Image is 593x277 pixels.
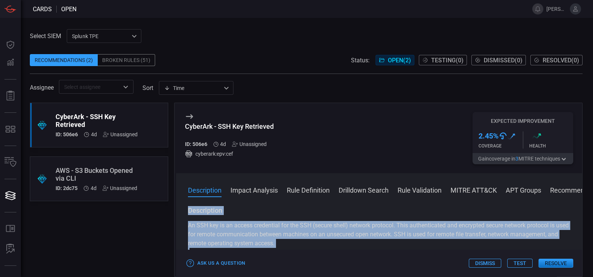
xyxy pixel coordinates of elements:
[56,131,78,137] h5: ID: 506e6
[484,57,523,64] span: Dismissed ( 0 )
[30,54,98,66] div: Recommendations (2)
[479,131,499,140] h3: 2.45 %
[30,84,54,91] span: Assignee
[471,55,526,65] button: Dismissed(0)
[1,36,19,54] button: Dashboard
[61,82,119,91] input: Select assignee
[230,185,278,194] button: Impact Analysis
[33,6,52,13] span: Cards
[188,185,222,194] button: Description
[398,185,442,194] button: Rule Validation
[419,55,467,65] button: Testing(0)
[473,153,573,164] button: Gaincoverage in3MITRE techniques
[546,6,567,12] span: [PERSON_NAME][EMAIL_ADDRESS][PERSON_NAME][DOMAIN_NAME]
[185,150,274,158] div: cyberark:epv:cef
[142,84,153,91] label: sort
[164,84,222,92] div: Time
[1,187,19,205] button: Cards
[529,143,574,149] div: Health
[506,185,541,194] button: APT Groups
[1,240,19,258] button: ALERT ANALYSIS
[56,113,138,128] div: CyberArk - SSH Key Retrieved
[188,206,571,215] h3: Description
[103,185,137,191] div: Unassigned
[188,221,571,248] p: An SSH key is an access credential for the SSH (secure shell) network protocol. This authenticate...
[1,120,19,138] button: MITRE - Detection Posture
[185,122,274,130] div: CyberArk - SSH Key Retrieved
[339,185,389,194] button: Drilldown Search
[376,55,414,65] button: Open(2)
[103,131,138,137] div: Unassigned
[479,143,523,149] div: Coverage
[1,87,19,105] button: Reports
[287,185,330,194] button: Rule Definition
[98,54,155,66] div: Broken Rules (51)
[185,258,247,269] button: Ask Us a Question
[1,54,19,72] button: Detections
[1,153,19,171] button: Inventory
[431,57,464,64] span: Testing ( 0 )
[543,57,579,64] span: Resolved ( 0 )
[61,6,76,13] span: open
[539,259,573,268] button: Resolve
[507,259,533,268] button: Test
[1,220,19,238] button: Rule Catalog
[91,131,97,137] span: Aug 25, 2025 2:51 AM
[56,185,78,191] h5: ID: 2dc75
[451,185,497,194] button: MITRE ATT&CK
[30,32,61,40] label: Select SIEM
[515,156,518,162] span: 3
[351,57,370,64] span: Status:
[56,166,137,182] div: AWS - S3 Buckets Opened via CLI
[185,141,207,147] h5: ID: 506e6
[72,32,129,40] p: Splunk TPE
[469,259,501,268] button: Dismiss
[388,57,411,64] span: Open ( 2 )
[232,141,267,147] div: Unassigned
[530,55,583,65] button: Resolved(0)
[220,141,226,147] span: Aug 25, 2025 2:51 AM
[91,185,97,191] span: Aug 25, 2025 2:51 AM
[473,118,573,124] h5: Expected Improvement
[120,82,131,92] button: Open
